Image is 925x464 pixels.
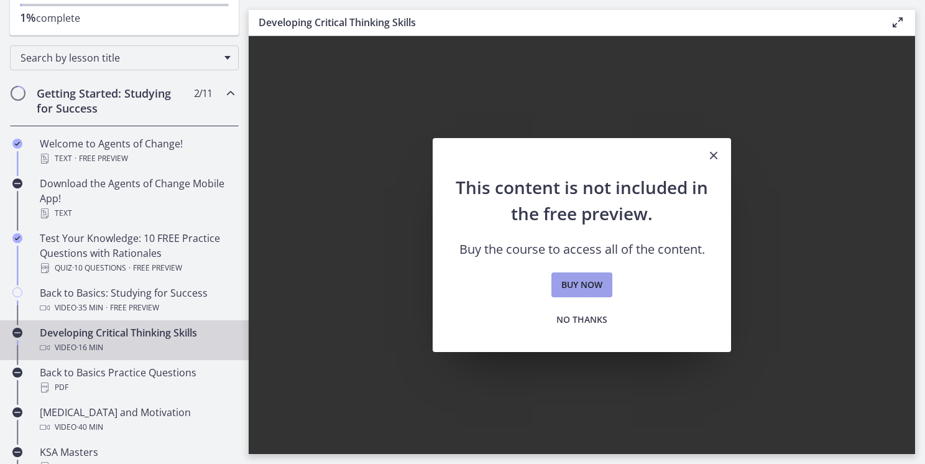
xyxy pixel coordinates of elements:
[40,325,234,355] div: Developing Critical Thinking Skills
[133,261,182,276] span: Free preview
[551,272,612,297] a: Buy now
[40,206,234,221] div: Text
[556,312,607,327] span: No thanks
[129,261,131,276] span: ·
[37,86,188,116] h2: Getting Started: Studying for Success
[12,233,22,243] i: Completed
[40,340,234,355] div: Video
[20,10,36,25] span: 1%
[76,340,103,355] span: · 16 min
[76,300,103,315] span: · 35 min
[40,380,234,395] div: PDF
[40,365,234,395] div: Back to Basics Practice Questions
[76,420,103,435] span: · 40 min
[79,151,128,166] span: Free preview
[194,86,212,101] span: 2 / 11
[696,138,731,174] button: Close
[20,10,229,26] p: complete
[561,277,602,292] span: Buy now
[40,285,234,315] div: Back to Basics: Studying for Success
[40,261,234,276] div: Quiz
[72,261,126,276] span: · 10 Questions
[453,241,711,258] p: Buy the course to access all of the content.
[40,151,234,166] div: Text
[21,51,218,65] span: Search by lesson title
[259,15,870,30] h3: Developing Critical Thinking Skills
[40,176,234,221] div: Download the Agents of Change Mobile App!
[40,136,234,166] div: Welcome to Agents of Change!
[12,139,22,149] i: Completed
[40,231,234,276] div: Test Your Knowledge: 10 FREE Practice Questions with Rationales
[453,174,711,226] h2: This content is not included in the free preview.
[110,300,159,315] span: Free preview
[546,307,617,332] button: No thanks
[10,45,239,70] div: Search by lesson title
[106,300,108,315] span: ·
[40,420,234,435] div: Video
[75,151,76,166] span: ·
[40,405,234,435] div: [MEDICAL_DATA] and Motivation
[40,300,234,315] div: Video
